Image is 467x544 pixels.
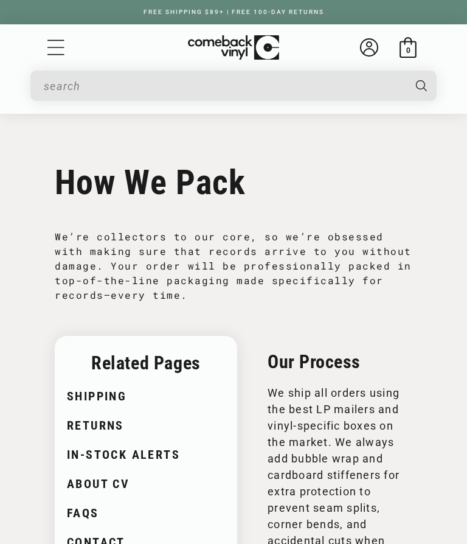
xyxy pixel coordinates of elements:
[404,71,438,101] button: Search
[91,352,201,374] span: Related Pages
[55,336,237,390] button: Related Pages
[67,386,222,403] a: Shipping
[55,229,412,302] div: We’re collectors to our core, so we’re obsessed with making sure that records arrive to you witho...
[131,9,336,15] a: FREE SHIPPING $89+ | FREE 100-DAY RETURNS
[44,74,403,99] input: search
[67,416,222,433] a: Returns
[67,445,222,462] a: In-Stock Alerts
[30,71,437,101] div: Search
[406,46,410,55] span: 0
[67,503,222,520] a: FAQs
[55,162,412,203] h1: How We Pack
[67,474,222,491] a: About CV
[46,37,66,58] summary: Menu
[188,35,279,60] img: ComebackVinyl.com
